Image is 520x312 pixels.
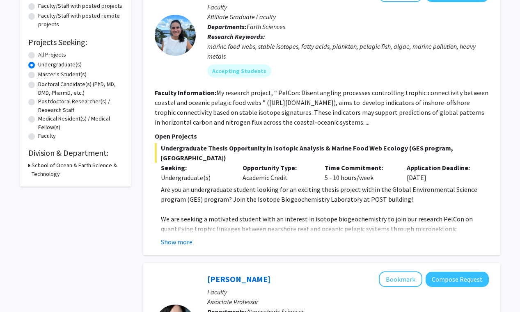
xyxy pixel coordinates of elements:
button: Compose Request to Christina Karamperidou [426,272,489,287]
p: Associate Professor [207,297,489,307]
label: Faculty/Staff with posted remote projects [38,11,123,29]
div: Undergraduate(s) [161,173,231,182]
p: Are you an undergraduate student looking for an exciting thesis project within the Global Environ... [161,184,489,204]
div: 5 - 10 hours/week [318,163,401,182]
label: Medical Resident(s) / Medical Fellow(s) [38,114,123,132]
h3: School of Ocean & Earth Science & Technology [32,161,123,178]
div: marine food webs, stable isotopes, fatty acids, plankton, pelagic fish, algae, marine pollution, ... [207,41,489,61]
label: Postdoctoral Researcher(s) / Research Staff [38,97,123,114]
p: Faculty [207,287,489,297]
b: Departments: [207,23,247,31]
p: We are seeking a motivated student with an interest in isotope biogeochemistry to join our resear... [161,214,489,253]
p: Opportunity Type: [243,163,312,173]
p: Application Deadline: [407,163,476,173]
p: Open Projects [155,131,489,141]
a: [PERSON_NAME] [207,274,270,284]
div: [DATE] [401,163,483,182]
label: Doctoral Candidate(s) (PhD, MD, DMD, PharmD, etc.) [38,80,123,97]
p: Affiliate Graduate Faculty [207,12,489,22]
h2: Projects Seeking: [28,37,123,47]
p: Seeking: [161,163,231,173]
div: Academic Credit [236,163,318,182]
p: Time Commitment: [325,163,394,173]
label: All Projects [38,50,66,59]
label: Master's Student(s) [38,70,87,79]
mat-chip: Accepting Students [207,64,271,77]
button: Add Christina Karamperidou to Bookmarks [379,271,422,287]
h2: Division & Department: [28,148,123,158]
button: Show more [161,237,192,247]
label: Faculty [38,132,56,140]
iframe: Chat [6,275,35,306]
label: Undergraduate(s) [38,60,82,69]
b: Faculty Information: [155,89,216,97]
p: Faculty [207,2,489,12]
span: Undergraduate Thesis Opportunity in Isotopic Analysis & Marine Food Web Ecology (GES program, [GE... [155,143,489,163]
label: Faculty/Staff with posted projects [38,2,122,10]
b: Research Keywords: [207,32,265,41]
span: Earth Sciences [247,23,285,31]
fg-read-more: My research project, “ PelCon: Disentangling processes controlling trophic connectivity between c... [155,89,488,126]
